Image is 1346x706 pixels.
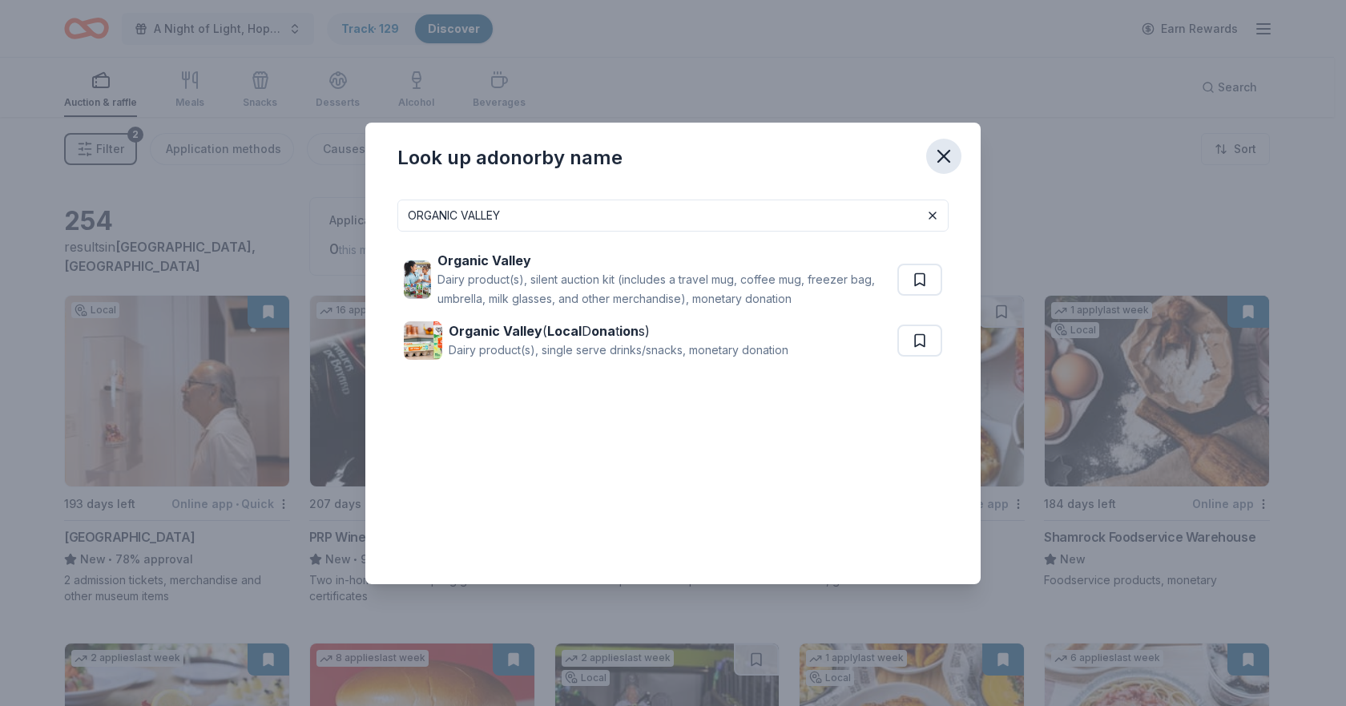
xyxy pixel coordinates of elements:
[437,252,531,268] strong: Organic Valley
[591,323,615,339] strong: ona
[619,323,639,339] strong: ion
[397,200,949,232] input: Search
[437,270,891,309] div: Dairy product(s), silent auction kit (includes a travel mug, coffee mug, freezer bag, umbrella, m...
[449,321,788,341] div: ( D t s)
[404,321,442,360] img: Image for Organic Valley (Local Donations)
[404,260,431,299] img: Image for Organic Valley
[547,323,582,339] strong: Local
[449,341,788,360] div: Dairy product(s), single serve drinks/snacks, monetary donation
[397,145,623,171] div: Look up a donor by name
[449,323,542,339] strong: Organic Valley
